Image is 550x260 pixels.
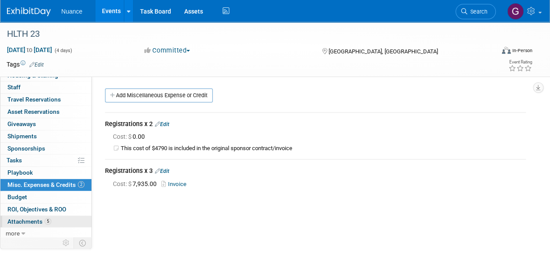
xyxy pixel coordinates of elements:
a: Edit [155,168,169,174]
span: 2 [78,181,84,188]
span: Travel Reservations [7,96,61,103]
a: Attachments5 [0,216,91,228]
a: more [0,228,91,239]
span: Housing & Staffing [7,72,58,79]
span: [DATE] [DATE] [7,46,53,54]
a: Sponsorships [0,143,91,155]
div: Registrations x 2 [105,119,526,130]
span: to [25,46,34,53]
div: HLTH 23 [4,26,487,42]
span: 0.00 [113,133,148,140]
a: Search [455,4,496,19]
span: (4 days) [54,48,72,53]
a: Shipments [0,130,91,142]
img: ExhibitDay [7,7,51,16]
span: [GEOGRAPHIC_DATA], [GEOGRAPHIC_DATA] [329,48,438,55]
span: Nuance [61,8,82,15]
td: Personalize Event Tab Strip [59,237,74,249]
div: Registrations x 3 [105,166,526,177]
td: Tags [7,60,44,69]
span: Staff [7,84,21,91]
a: Playbook [0,167,91,179]
span: Attachments [7,218,51,225]
span: 7,935.00 [113,180,160,187]
span: Budget [7,193,27,200]
span: Search [467,8,487,15]
span: more [6,230,20,237]
span: Misc. Expenses & Credits [7,181,84,188]
a: Misc. Expenses & Credits2 [0,179,91,191]
span: Tasks [7,157,22,164]
span: Cost: $ [113,133,133,140]
div: Event Rating [508,60,532,64]
span: Cost: $ [113,180,133,187]
td: Toggle Event Tabs [74,237,92,249]
a: Travel Reservations [0,94,91,105]
a: Edit [29,62,44,68]
img: Format-Inperson.png [502,47,511,54]
span: Sponsorships [7,145,45,152]
a: Budget [0,191,91,203]
a: Tasks [0,155,91,166]
a: ROI, Objectives & ROO [0,204,91,215]
td: This cost of $4790 is included in the original sponsor contract/invoice [121,145,526,152]
a: Staff [0,81,91,93]
a: Invoice [161,181,190,187]
span: Shipments [7,133,37,140]
span: 5 [45,218,51,225]
button: Committed [141,46,193,55]
a: Asset Reservations [0,106,91,118]
a: Add Miscellaneous Expense or Credit [105,88,213,102]
div: In-Person [512,47,532,54]
a: Giveaways [0,118,91,130]
span: Asset Reservations [7,108,60,115]
span: Giveaways [7,120,36,127]
a: Edit [155,121,169,127]
span: ROI, Objectives & ROO [7,206,66,213]
span: Playbook [7,169,33,176]
img: Gioacchina Randazzo [507,3,524,20]
div: Event Format [456,46,532,59]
